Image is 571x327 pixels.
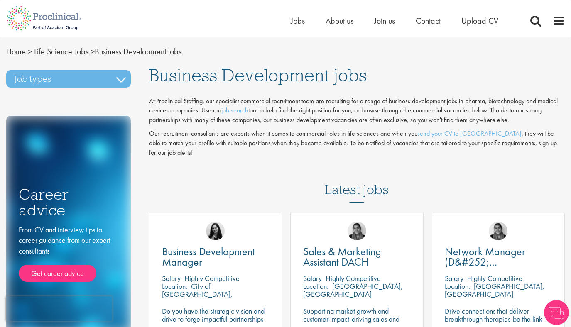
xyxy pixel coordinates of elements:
h3: Career advice [19,186,118,218]
span: Location: [162,281,187,291]
a: Join us [374,15,395,26]
span: Business Development jobs [149,64,367,86]
img: Chatbot [544,300,569,325]
iframe: reCAPTCHA [6,296,112,321]
a: Network Manager (D&#252;[GEOGRAPHIC_DATA]) [445,246,552,267]
span: Salary [162,273,181,283]
p: [GEOGRAPHIC_DATA], [GEOGRAPHIC_DATA] [445,281,544,299]
a: Contact [416,15,441,26]
span: Salary [445,273,463,283]
span: Sales & Marketing Assistant DACH [303,244,381,269]
a: breadcrumb link to Home [6,46,26,57]
h3: Latest jobs [325,162,389,203]
span: > [28,46,32,57]
p: Highly Competitive [467,273,522,283]
span: Network Manager (D&#252;[GEOGRAPHIC_DATA]) [445,244,548,279]
h3: Job types [6,70,131,88]
p: Highly Competitive [184,273,240,283]
span: Salary [303,273,322,283]
span: Business Development jobs [6,46,181,57]
a: job search [221,106,248,115]
p: Highly Competitive [326,273,381,283]
a: Business Development Manager [162,246,269,267]
a: breadcrumb link to Life Science Jobs [34,46,88,57]
a: About us [326,15,353,26]
span: > [91,46,95,57]
span: Location: [445,281,470,291]
p: At Proclinical Staffing, our specialist commercial recruitment team are recruiting for a range of... [149,97,565,125]
img: Anjali Parbhu [489,222,507,240]
img: Indre Stankeviciute [206,222,225,240]
p: City of [GEOGRAPHIC_DATA], [GEOGRAPHIC_DATA] [162,281,233,307]
div: From CV and interview tips to career guidance from our expert consultants [19,225,118,282]
a: Jobs [291,15,305,26]
a: Upload CV [461,15,498,26]
span: Location: [303,281,328,291]
a: Get career advice [19,265,96,282]
p: Our recruitment consultants are experts when it comes to commercial roles in life sciences and wh... [149,129,565,158]
span: Business Development Manager [162,244,255,269]
p: [GEOGRAPHIC_DATA], [GEOGRAPHIC_DATA] [303,281,403,299]
a: send your CV to [GEOGRAPHIC_DATA] [417,129,522,138]
img: Anjali Parbhu [348,222,366,240]
a: Sales & Marketing Assistant DACH [303,246,410,267]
